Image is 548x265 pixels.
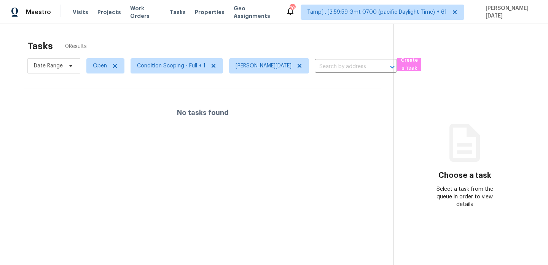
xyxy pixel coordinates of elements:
[73,8,88,16] span: Visits
[438,172,491,179] h3: Choose a task
[315,61,376,73] input: Search by address
[401,56,417,73] span: Create a Task
[130,5,161,20] span: Work Orders
[195,8,225,16] span: Properties
[34,62,63,70] span: Date Range
[97,8,121,16] span: Projects
[234,5,277,20] span: Geo Assignments
[397,58,421,71] button: Create a Task
[137,62,205,70] span: Condition Scoping - Full + 1
[65,43,87,50] span: 0 Results
[93,62,107,70] span: Open
[483,5,537,20] span: [PERSON_NAME][DATE]
[387,62,398,72] button: Open
[170,10,186,15] span: Tasks
[26,8,51,16] span: Maestro
[307,8,447,16] span: Tamp[…]3:59:59 Gmt 0700 (pacific Daylight Time) + 61
[290,5,295,12] div: 709
[429,185,500,208] div: Select a task from the queue in order to view details
[27,42,53,50] h2: Tasks
[236,62,292,70] span: [PERSON_NAME][DATE]
[177,109,229,117] h4: No tasks found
